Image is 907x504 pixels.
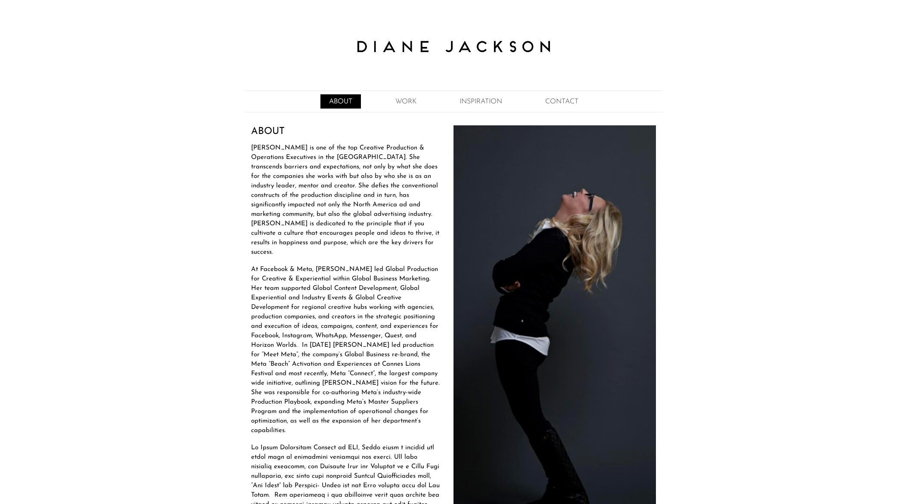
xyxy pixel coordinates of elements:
[251,265,656,436] p: At Facebook & Meta, [PERSON_NAME] led Global Production for Creative & Experiential within Global...
[537,94,587,109] a: CONTACT
[251,143,656,257] p: [PERSON_NAME] is one of the top Creative Production & Operations Executives in the [GEOGRAPHIC_DA...
[320,94,361,109] a: ABOUT
[251,125,656,138] h3: ABOUT
[451,94,511,109] a: INSPIRATION
[387,94,425,109] a: WORK
[346,27,561,67] img: Diane Jackson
